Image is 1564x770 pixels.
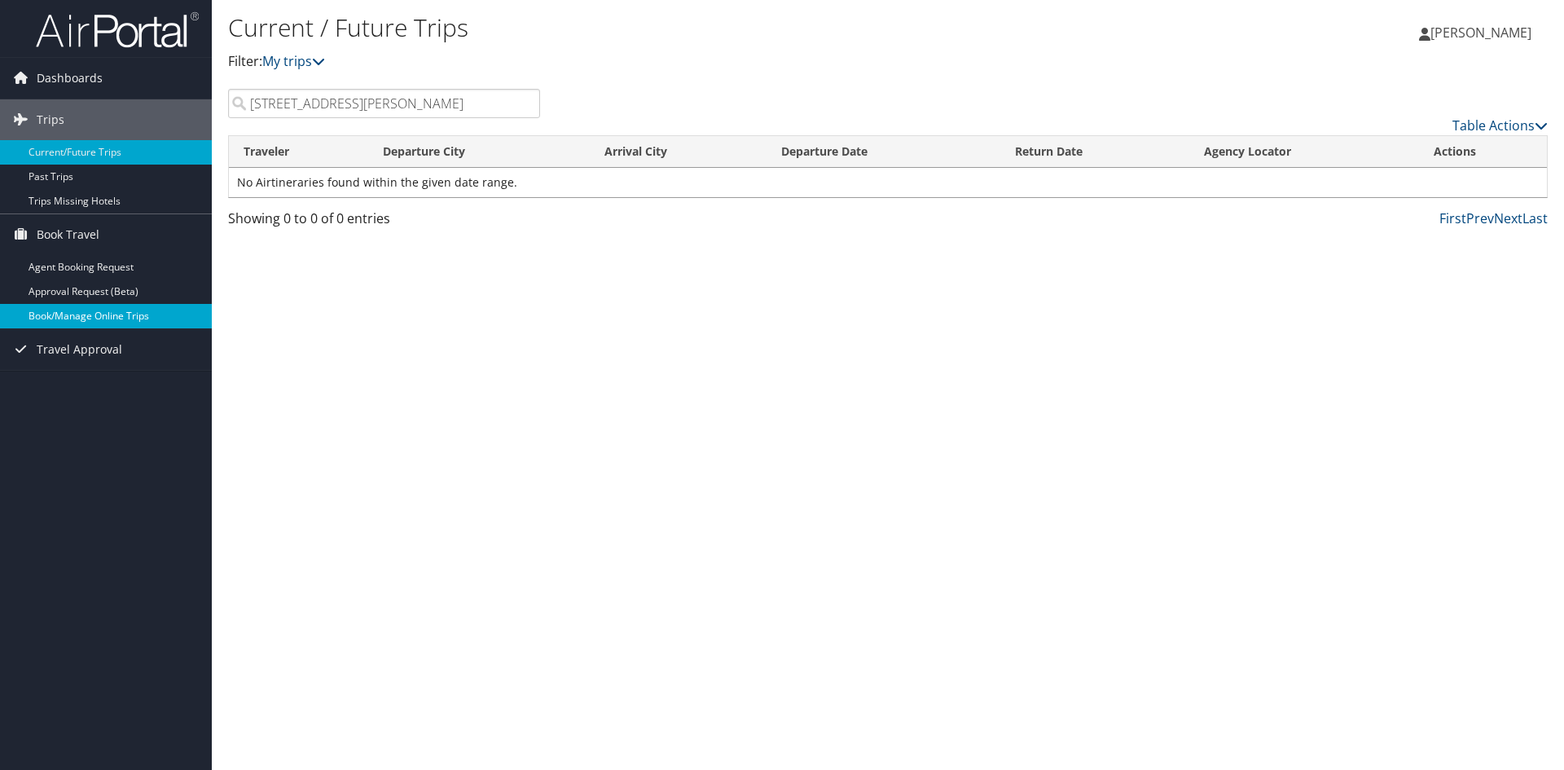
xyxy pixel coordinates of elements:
[262,52,325,70] a: My trips
[1439,209,1466,227] a: First
[1419,8,1548,57] a: [PERSON_NAME]
[228,11,1108,45] h1: Current / Future Trips
[1000,136,1189,168] th: Return Date: activate to sort column ascending
[590,136,767,168] th: Arrival City: activate to sort column ascending
[37,214,99,255] span: Book Travel
[229,136,368,168] th: Traveler: activate to sort column ascending
[1494,209,1522,227] a: Next
[228,89,540,118] input: Search Traveler or Arrival City
[1189,136,1419,168] th: Agency Locator: activate to sort column ascending
[36,11,199,49] img: airportal-logo.png
[37,99,64,140] span: Trips
[767,136,1000,168] th: Departure Date: activate to sort column descending
[1522,209,1548,227] a: Last
[1466,209,1494,227] a: Prev
[37,58,103,99] span: Dashboards
[1419,136,1547,168] th: Actions
[1452,117,1548,134] a: Table Actions
[228,209,540,236] div: Showing 0 to 0 of 0 entries
[368,136,590,168] th: Departure City: activate to sort column ascending
[228,51,1108,73] p: Filter:
[1430,24,1531,42] span: [PERSON_NAME]
[37,329,122,370] span: Travel Approval
[229,168,1547,197] td: No Airtineraries found within the given date range.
